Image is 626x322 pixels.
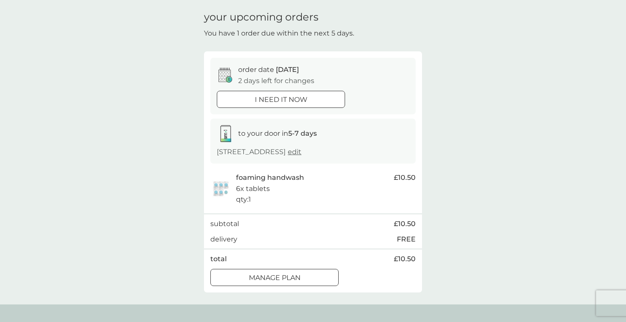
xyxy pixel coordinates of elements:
[238,75,314,86] p: 2 days left for changes
[397,234,416,245] p: FREE
[238,64,299,75] p: order date
[217,91,345,108] button: i need it now
[394,218,416,230] span: £10.50
[236,194,251,205] p: qty : 1
[210,218,239,230] p: subtotal
[288,129,317,137] strong: 5-7 days
[210,269,339,286] button: Manage plan
[394,172,416,183] span: £10.50
[204,28,354,39] p: You have 1 order due within the next 5 days.
[249,272,301,283] p: Manage plan
[210,253,227,265] p: total
[394,253,416,265] span: £10.50
[217,146,301,158] p: [STREET_ADDRESS]
[210,234,237,245] p: delivery
[276,66,299,74] span: [DATE]
[236,183,270,194] p: 6x tablets
[255,94,307,105] p: i need it now
[288,148,301,156] a: edit
[238,129,317,137] span: to your door in
[204,11,319,24] h1: your upcoming orders
[236,172,304,183] p: foaming handwash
